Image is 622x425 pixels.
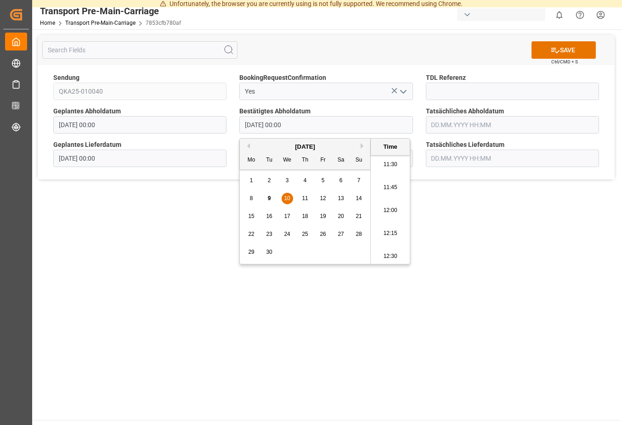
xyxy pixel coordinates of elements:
[53,140,121,150] span: Geplantes Lieferdatum
[426,73,466,83] span: TDL Referenz
[353,211,365,222] div: Choose Sunday, September 21st, 2025
[356,213,362,219] span: 21
[53,106,121,116] span: Geplantes Abholdatum
[371,199,410,222] li: 12:00
[317,193,329,204] div: Choose Friday, September 12th, 2025
[532,41,596,59] button: SAVE
[300,175,311,186] div: Choose Thursday, September 4th, 2025
[371,176,410,199] li: 11:45
[282,229,293,240] div: Choose Wednesday, September 24th, 2025
[244,143,250,149] button: Previous Month
[356,195,362,201] span: 14
[240,142,370,151] div: [DATE]
[317,155,329,166] div: Fr
[322,177,325,184] span: 5
[300,211,311,222] div: Choose Thursday, September 18th, 2025
[551,58,578,65] span: Ctrl/CMD + S
[264,246,275,258] div: Choose Tuesday, September 30th, 2025
[300,155,311,166] div: Th
[302,213,308,219] span: 18
[246,211,257,222] div: Choose Monday, September 15th, 2025
[268,195,271,201] span: 9
[335,193,347,204] div: Choose Saturday, September 13th, 2025
[426,106,504,116] span: Tatsächliches Abholdatum
[549,5,570,25] button: show 0 new notifications
[264,211,275,222] div: Choose Tuesday, September 16th, 2025
[266,249,272,255] span: 30
[40,4,181,18] div: Transport Pre-Main-Carriage
[246,229,257,240] div: Choose Monday, September 22nd, 2025
[338,213,344,219] span: 20
[282,211,293,222] div: Choose Wednesday, September 17th, 2025
[353,155,365,166] div: Su
[264,229,275,240] div: Choose Tuesday, September 23rd, 2025
[264,193,275,204] div: Choose Tuesday, September 9th, 2025
[426,116,599,134] input: DD.MM.YYYY HH:MM
[373,142,407,151] div: Time
[317,211,329,222] div: Choose Friday, September 19th, 2025
[371,153,410,176] li: 11:30
[361,143,366,149] button: Next Month
[239,106,311,116] span: Bestätigtes Abholdatum
[353,193,365,204] div: Choose Sunday, September 14th, 2025
[248,249,254,255] span: 29
[264,155,275,166] div: Tu
[246,175,257,186] div: Choose Monday, September 1st, 2025
[248,213,254,219] span: 15
[282,175,293,186] div: Choose Wednesday, September 3rd, 2025
[317,229,329,240] div: Choose Friday, September 26th, 2025
[302,195,308,201] span: 11
[282,155,293,166] div: We
[426,140,504,150] span: Tatsächliches Lieferdatum
[371,222,410,245] li: 12:15
[357,177,361,184] span: 7
[65,20,136,26] a: Transport Pre-Main-Carriage
[246,246,257,258] div: Choose Monday, September 29th, 2025
[53,116,226,134] input: DD.MM.YYYY HH:MM
[335,229,347,240] div: Choose Saturday, September 27th, 2025
[53,73,79,83] span: Sendung
[335,155,347,166] div: Sa
[42,41,237,59] input: Search Fields
[239,116,413,134] input: DD.MM.YYYY HH:MM
[320,195,326,201] span: 12
[300,193,311,204] div: Choose Thursday, September 11th, 2025
[53,150,226,167] input: DD.MM.YYYY HH:MM
[335,175,347,186] div: Choose Saturday, September 6th, 2025
[266,231,272,237] span: 23
[320,213,326,219] span: 19
[320,231,326,237] span: 26
[248,231,254,237] span: 22
[282,193,293,204] div: Choose Wednesday, September 10th, 2025
[250,195,253,201] span: 8
[335,211,347,222] div: Choose Saturday, September 20th, 2025
[338,231,344,237] span: 27
[40,20,55,26] a: Home
[426,150,599,167] input: DD.MM.YYYY HH:MM
[396,84,409,99] button: open menu
[246,155,257,166] div: Mo
[304,177,307,184] span: 4
[356,231,362,237] span: 28
[338,195,344,201] span: 13
[284,231,290,237] span: 24
[339,177,343,184] span: 6
[286,177,289,184] span: 3
[353,175,365,186] div: Choose Sunday, September 7th, 2025
[284,213,290,219] span: 17
[243,172,368,261] div: month 2025-09
[264,175,275,186] div: Choose Tuesday, September 2nd, 2025
[266,213,272,219] span: 16
[246,193,257,204] div: Choose Monday, September 8th, 2025
[300,229,311,240] div: Choose Thursday, September 25th, 2025
[371,245,410,268] li: 12:30
[317,175,329,186] div: Choose Friday, September 5th, 2025
[353,229,365,240] div: Choose Sunday, September 28th, 2025
[570,5,590,25] button: Help Center
[268,177,271,184] span: 2
[239,73,326,83] span: BookingRequestConfirmation
[302,231,308,237] span: 25
[250,177,253,184] span: 1
[284,195,290,201] span: 10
